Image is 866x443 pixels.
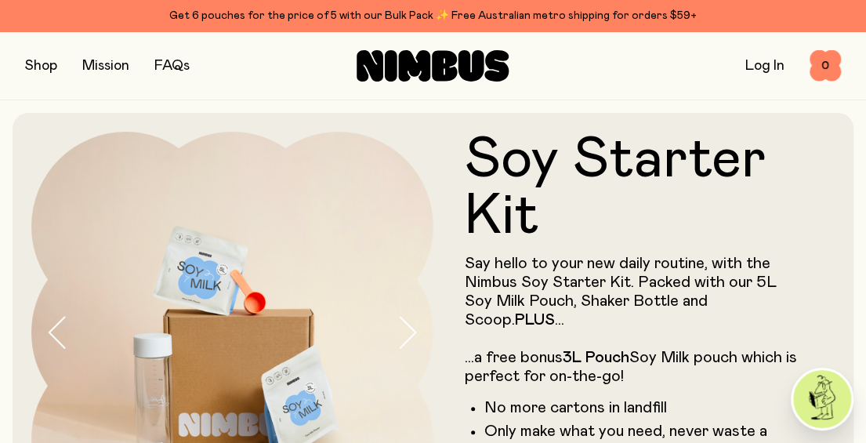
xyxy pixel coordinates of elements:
[484,398,804,417] li: No more cartons in landfill
[585,350,629,365] strong: Pouch
[465,254,804,386] p: Say hello to your new daily routine, with the Nimbus Soy Starter Kit. Packed with our 5L Soy Milk...
[745,59,784,73] a: Log In
[25,6,841,25] div: Get 6 pouches for the price of 5 with our Bulk Pack ✨ Free Australian metro shipping for orders $59+
[515,312,555,328] strong: PLUS
[563,350,582,365] strong: 3L
[793,370,851,428] img: agent
[154,59,190,73] a: FAQs
[810,50,841,82] button: 0
[465,132,804,245] h1: Soy Starter Kit
[82,59,129,73] a: Mission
